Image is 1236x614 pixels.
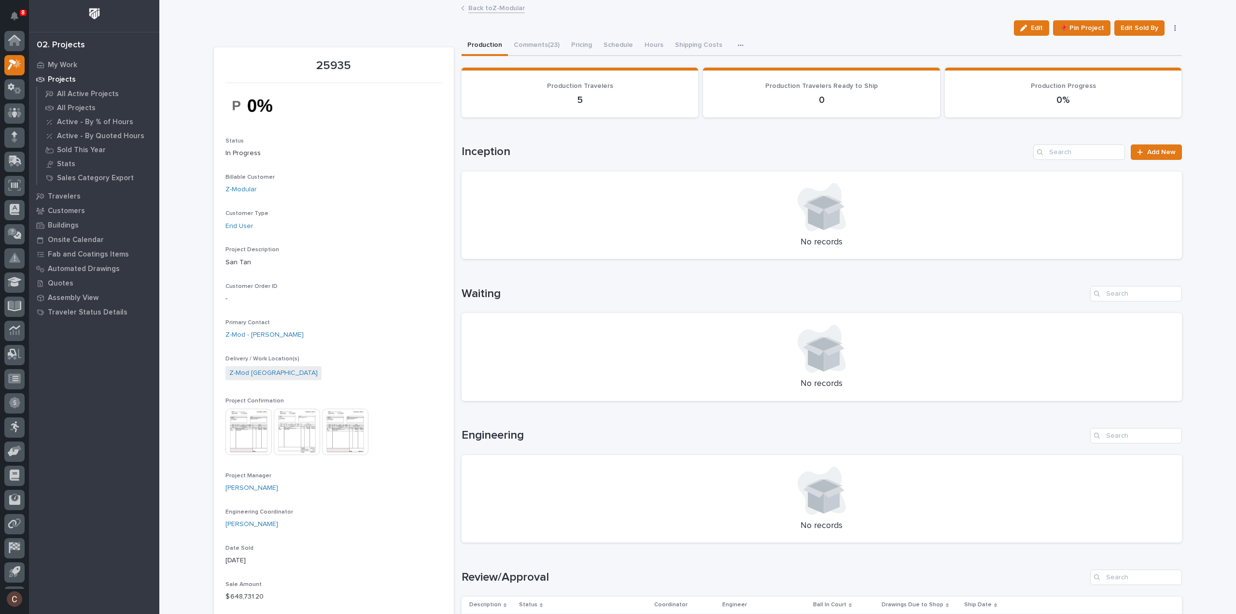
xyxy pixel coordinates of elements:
[29,305,159,319] a: Traveler Status Details
[37,157,159,171] a: Stats
[225,545,253,551] span: Date Sold
[225,509,293,515] span: Engineering Coordinator
[48,61,77,70] p: My Work
[48,236,104,244] p: Onsite Calendar
[48,265,120,273] p: Automated Drawings
[225,582,262,587] span: Sale Amount
[1121,22,1158,34] span: Edit Sold By
[225,89,298,122] img: 2KnX9uPK1sm22CF0a1xgF4Hksc4h8kiUumXIC-D1zYI
[21,9,25,16] p: 8
[225,185,257,195] a: Z-Modular
[57,160,75,169] p: Stats
[225,284,278,289] span: Customer Order ID
[765,83,878,89] span: Production Travelers Ready to Ship
[37,87,159,100] a: All Active Projects
[225,211,268,216] span: Customer Type
[1014,20,1049,36] button: Edit
[1131,144,1181,160] a: Add New
[519,600,537,610] p: Status
[37,143,159,157] a: Sold This Year
[29,232,159,247] a: Onsite Calendar
[547,83,613,89] span: Production Travelers
[48,279,73,288] p: Quotes
[57,90,119,99] p: All Active Projects
[669,36,728,56] button: Shipping Costs
[473,521,1170,531] p: No records
[462,428,1086,443] h1: Engineering
[48,250,129,259] p: Fab and Coatings Items
[4,6,25,26] button: Notifications
[473,237,1170,248] p: No records
[1031,83,1096,89] span: Production Progress
[48,207,85,215] p: Customers
[225,398,284,404] span: Project Confirmation
[462,36,508,56] button: Production
[4,589,25,609] button: users-avatar
[882,600,943,610] p: Drawings Due to Shop
[225,592,442,602] p: $ 648,731.20
[12,12,25,27] div: Notifications8
[462,145,1030,159] h1: Inception
[225,257,442,268] p: San Tan
[29,57,159,72] a: My Work
[225,320,270,326] span: Primary Contact
[57,104,96,113] p: All Projects
[48,221,79,230] p: Buildings
[48,192,81,201] p: Travelers
[225,59,442,73] p: 25935
[964,600,992,610] p: Ship Date
[48,75,76,84] p: Projects
[462,287,1086,301] h1: Waiting
[225,294,442,304] p: -
[57,118,133,127] p: Active - By % of Hours
[1090,570,1182,585] input: Search
[225,519,278,529] a: [PERSON_NAME]
[469,600,501,610] p: Description
[225,174,275,180] span: Billable Customer
[1090,428,1182,443] input: Search
[473,94,687,106] p: 5
[722,600,747,610] p: Engineer
[1031,24,1043,32] span: Edit
[1033,144,1125,160] input: Search
[225,473,271,479] span: Project Manager
[639,36,669,56] button: Hours
[225,138,244,144] span: Status
[468,2,525,13] a: Back toZ-Modular
[229,368,318,378] a: Z-Mod [GEOGRAPHIC_DATA]
[598,36,639,56] button: Schedule
[654,600,688,610] p: Coordinator
[29,72,159,86] a: Projects
[57,174,134,183] p: Sales Category Export
[225,556,442,566] p: [DATE]
[225,330,304,340] a: Z-Mod - [PERSON_NAME]
[508,36,565,56] button: Comments (23)
[813,600,846,610] p: Ball In Court
[462,571,1086,585] h1: Review/Approval
[29,203,159,218] a: Customers
[1053,20,1110,36] button: 📌 Pin Project
[473,379,1170,389] p: No records
[57,132,144,141] p: Active - By Quoted Hours
[29,290,159,305] a: Assembly View
[85,5,103,23] img: Workspace Logo
[565,36,598,56] button: Pricing
[57,146,106,155] p: Sold This Year
[29,261,159,276] a: Automated Drawings
[37,171,159,185] a: Sales Category Export
[715,94,928,106] p: 0
[1059,22,1104,34] span: 📌 Pin Project
[37,40,85,51] div: 02. Projects
[37,115,159,129] a: Active - By % of Hours
[225,221,253,231] a: End User
[48,308,127,317] p: Traveler Status Details
[225,247,279,253] span: Project Description
[1090,286,1182,301] input: Search
[956,94,1170,106] p: 0%
[1147,149,1176,156] span: Add New
[225,483,278,493] a: [PERSON_NAME]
